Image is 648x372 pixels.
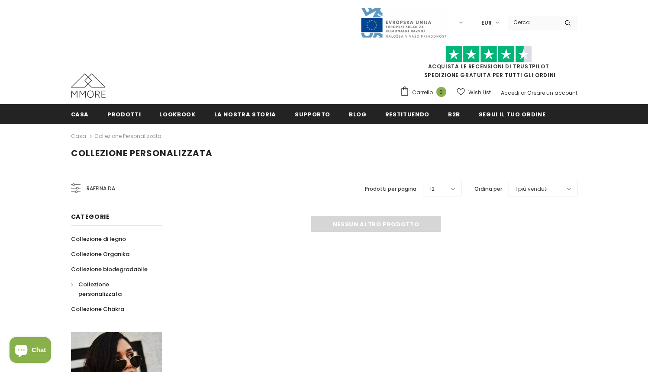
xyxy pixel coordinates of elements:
[445,46,532,63] img: Fidati di Pilot Stars
[508,16,558,29] input: Search Site
[349,104,367,124] a: Blog
[521,89,526,96] span: or
[71,231,126,247] a: Collezione di legno
[468,88,491,97] span: Wish List
[448,104,460,124] a: B2B
[71,104,89,124] a: Casa
[360,19,447,26] a: Javni Razpis
[457,85,491,100] a: Wish List
[295,104,330,124] a: supporto
[430,185,435,193] span: 12
[479,110,545,119] span: Segui il tuo ordine
[71,147,213,159] span: Collezione personalizzata
[71,247,129,262] a: Collezione Organika
[71,305,124,313] span: Collezione Chakra
[481,19,492,27] span: EUR
[474,185,502,193] label: Ordina per
[78,280,122,298] span: Collezione personalizzata
[214,110,276,119] span: La nostra storia
[365,185,416,193] label: Prodotti per pagina
[71,262,148,277] a: Collezione biodegradabile
[400,50,577,79] span: SPEDIZIONE GRATUITA PER TUTTI GLI ORDINI
[71,110,89,119] span: Casa
[516,185,548,193] span: I più venduti
[71,131,86,141] a: Casa
[71,235,126,243] span: Collezione di legno
[7,337,54,365] inbox-online-store-chat: Shopify online store chat
[400,86,451,99] a: Carrello 0
[71,250,129,258] span: Collezione Organika
[71,212,110,221] span: Categorie
[87,184,115,193] span: Raffina da
[527,89,577,96] a: Creare un account
[71,265,148,273] span: Collezione biodegradabile
[428,63,549,70] a: Acquista le recensioni di TrustPilot
[436,87,446,97] span: 0
[107,110,141,119] span: Prodotti
[159,104,195,124] a: Lookbook
[71,74,106,98] img: Casi MMORE
[159,110,195,119] span: Lookbook
[385,110,429,119] span: Restituendo
[412,88,433,97] span: Carrello
[385,104,429,124] a: Restituendo
[479,104,545,124] a: Segui il tuo ordine
[295,110,330,119] span: supporto
[448,110,460,119] span: B2B
[107,104,141,124] a: Prodotti
[71,301,124,317] a: Collezione Chakra
[214,104,276,124] a: La nostra storia
[349,110,367,119] span: Blog
[501,89,519,96] a: Accedi
[94,132,161,140] a: Collezione personalizzata
[360,7,447,38] img: Javni Razpis
[71,277,152,301] a: Collezione personalizzata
